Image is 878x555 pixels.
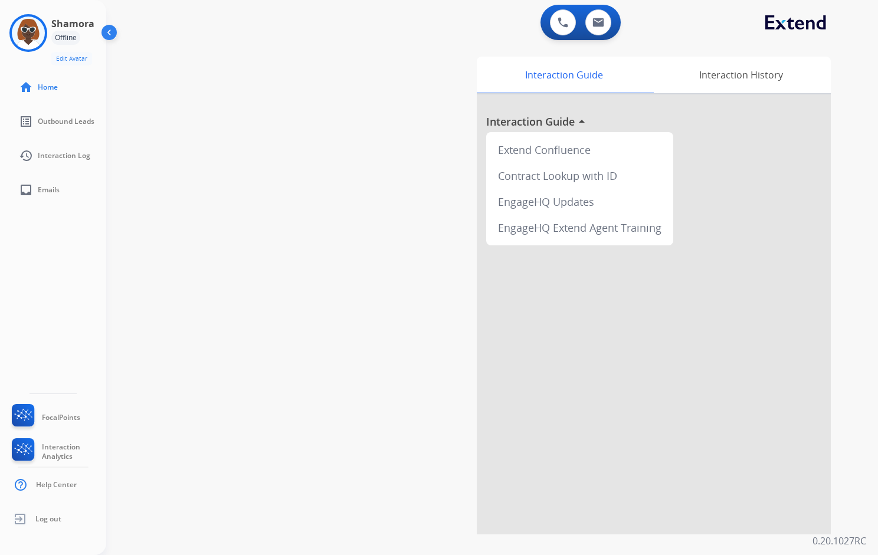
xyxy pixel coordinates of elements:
[35,514,61,524] span: Log out
[42,442,106,461] span: Interaction Analytics
[9,438,106,465] a: Interaction Analytics
[491,163,669,189] div: Contract Lookup with ID
[651,57,831,93] div: Interaction History
[491,137,669,163] div: Extend Confluence
[42,413,80,422] span: FocalPoints
[12,17,45,50] img: avatar
[38,83,58,92] span: Home
[477,57,651,93] div: Interaction Guide
[19,149,33,163] mat-icon: history
[38,117,94,126] span: Outbound Leads
[19,183,33,197] mat-icon: inbox
[38,151,90,160] span: Interaction Log
[51,31,80,45] div: Offline
[51,17,94,31] h3: Shamora
[51,52,92,65] button: Edit Avatar
[19,114,33,129] mat-icon: list_alt
[491,215,669,241] div: EngageHQ Extend Agent Training
[813,534,866,548] p: 0.20.1027RC
[491,189,669,215] div: EngageHQ Updates
[38,185,60,195] span: Emails
[19,80,33,94] mat-icon: home
[36,480,77,490] span: Help Center
[9,404,80,431] a: FocalPoints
